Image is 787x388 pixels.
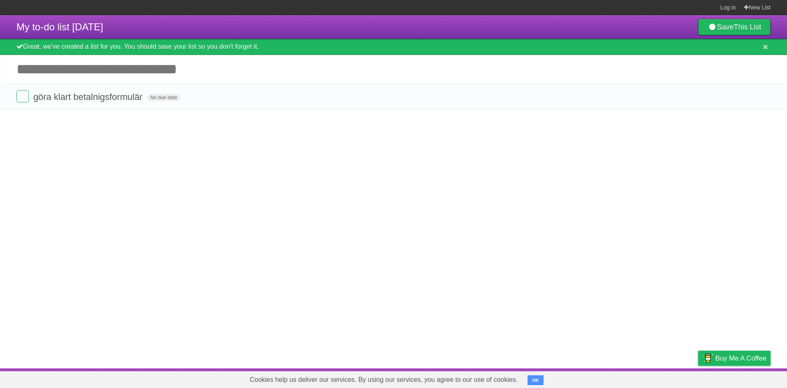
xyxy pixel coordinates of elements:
span: No due date [147,94,180,101]
span: Buy me a coffee [715,351,767,365]
span: My to-do list [DATE] [16,21,103,32]
a: Terms [660,370,678,386]
button: OK [528,375,544,385]
a: Buy me a coffee [698,351,771,366]
a: Privacy [687,370,709,386]
a: Developers [616,370,649,386]
a: About [589,370,606,386]
b: This List [734,23,761,31]
a: Suggest a feature [719,370,771,386]
img: Buy me a coffee [702,351,713,365]
a: SaveThis List [698,19,771,35]
span: göra klart betalnigsformulär [33,92,145,102]
span: Cookies help us deliver our services. By using our services, you agree to our use of cookies. [241,372,526,388]
label: Done [16,90,29,102]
